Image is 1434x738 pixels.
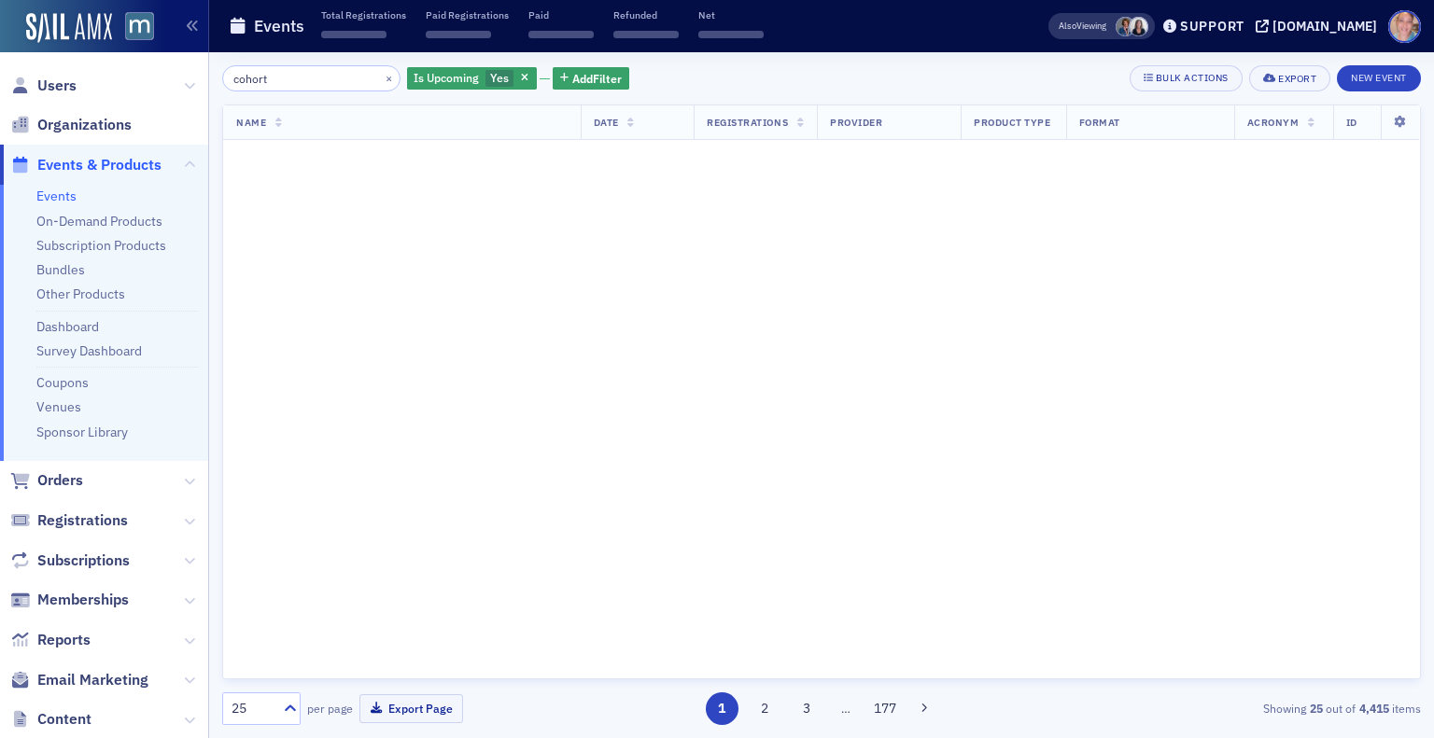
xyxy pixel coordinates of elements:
[613,8,679,21] p: Refunded
[36,424,128,440] a: Sponsor Library
[307,700,353,717] label: per page
[830,116,882,129] span: Provider
[254,15,304,37] h1: Events
[10,510,128,531] a: Registrations
[125,12,154,41] img: SailAMX
[10,155,162,175] a: Events & Products
[37,630,91,650] span: Reports
[36,342,142,359] a: Survey Dashboard
[698,31,764,38] span: ‌
[1180,18,1244,35] div: Support
[407,67,537,91] div: Yes
[37,670,148,690] span: Email Marketing
[833,700,859,717] span: …
[37,590,129,610] span: Memberships
[10,550,130,571] a: Subscriptions
[36,188,77,204] a: Events
[10,630,91,650] a: Reports
[36,398,81,415] a: Venues
[37,155,162,175] span: Events & Products
[613,31,679,38] span: ‌
[1356,700,1392,717] strong: 4,415
[232,699,273,718] div: 25
[36,318,99,335] a: Dashboard
[707,116,788,129] span: Registrations
[10,670,148,690] a: Email Marketing
[706,692,738,725] button: 1
[426,8,509,21] p: Paid Registrations
[36,374,89,391] a: Coupons
[10,590,129,610] a: Memberships
[572,70,622,87] span: Add Filter
[1059,20,1106,33] span: Viewing
[426,31,491,38] span: ‌
[1337,65,1421,91] button: New Event
[528,31,594,38] span: ‌
[10,470,83,491] a: Orders
[26,13,112,43] img: SailAMX
[528,8,594,21] p: Paid
[321,8,406,21] p: Total Registrations
[1388,10,1421,43] span: Profile
[1129,17,1148,36] span: Kelly Brown
[112,12,154,44] a: View Homepage
[1079,116,1120,129] span: Format
[1247,116,1300,129] span: Acronym
[490,70,509,85] span: Yes
[222,65,401,91] input: Search…
[10,115,132,135] a: Organizations
[1116,17,1135,36] span: Chris Dougherty
[698,8,764,21] p: Net
[37,115,132,135] span: Organizations
[791,692,823,725] button: 3
[359,694,463,723] button: Export Page
[321,31,387,38] span: ‌
[414,70,479,85] span: Is Upcoming
[37,550,130,571] span: Subscriptions
[1306,700,1326,717] strong: 25
[748,692,780,725] button: 2
[1059,20,1076,32] div: Also
[236,116,266,129] span: Name
[869,692,902,725] button: 177
[1256,20,1384,33] button: [DOMAIN_NAME]
[553,67,629,91] button: AddFilter
[1156,73,1229,83] div: Bulk Actions
[37,470,83,491] span: Orders
[36,261,85,278] a: Bundles
[36,285,125,302] a: Other Products
[974,116,1050,129] span: Product Type
[37,709,91,730] span: Content
[10,76,77,96] a: Users
[381,69,398,86] button: ×
[1278,74,1316,84] div: Export
[1249,65,1330,91] button: Export
[37,76,77,96] span: Users
[36,237,166,254] a: Subscription Products
[36,213,162,230] a: On-Demand Products
[1337,68,1421,85] a: New Event
[1130,65,1243,91] button: Bulk Actions
[594,116,619,129] span: Date
[1272,18,1377,35] div: [DOMAIN_NAME]
[1346,116,1357,129] span: ID
[1034,700,1421,717] div: Showing out of items
[37,510,128,531] span: Registrations
[10,709,91,730] a: Content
